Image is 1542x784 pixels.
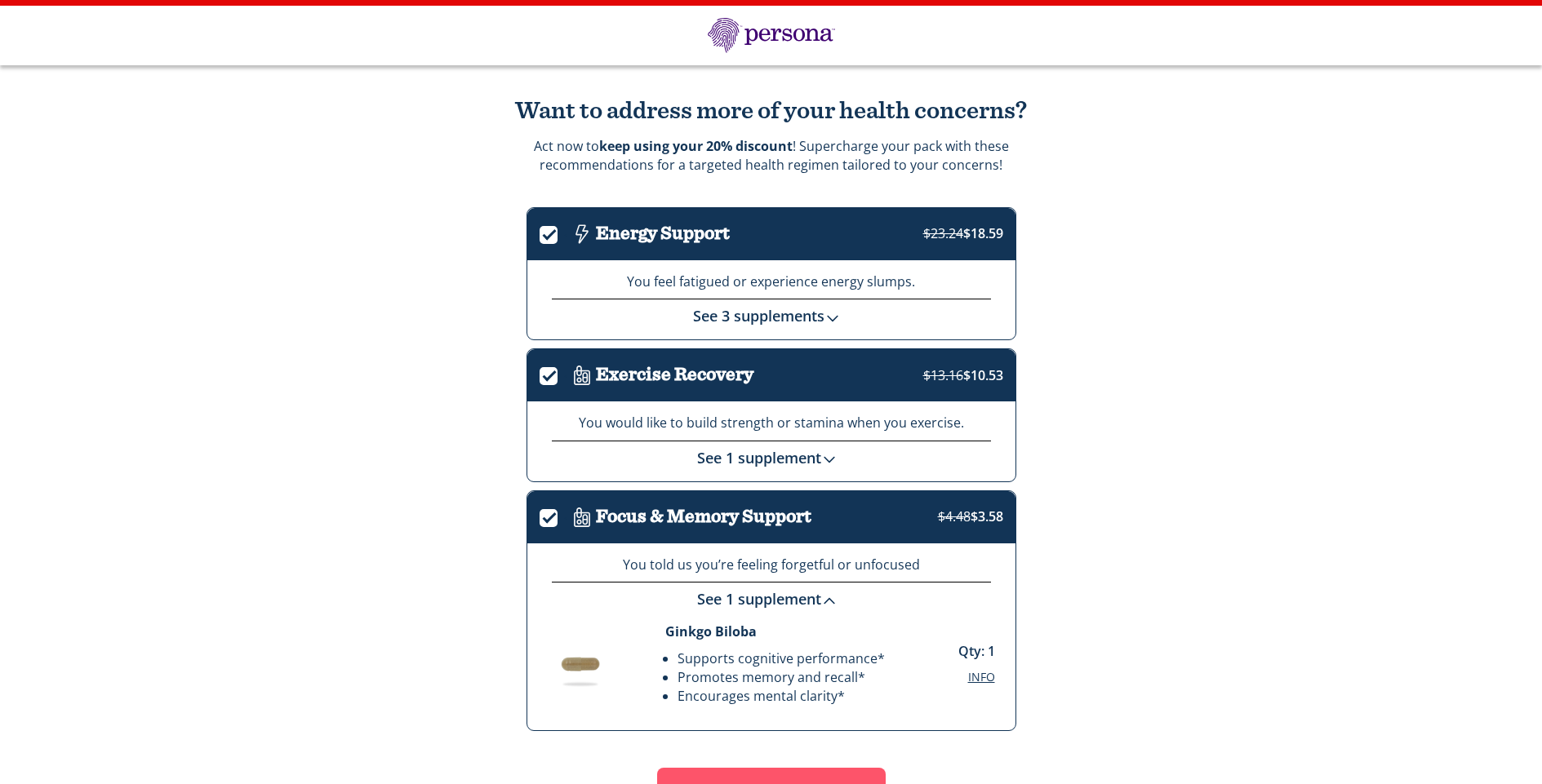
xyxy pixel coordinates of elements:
h3: Focus & Memory Support [596,507,811,527]
p: You would like to build strength or stamina when you exercise. [552,414,991,432]
a: See 3 supplements [693,306,849,326]
p: You told us you’re feeling forgetful or unfocused [552,556,991,574]
li: Encourages mental clarity* [678,687,885,706]
li: Supports cognitive performance* [678,649,885,668]
strong: keep using your 20% discount [599,137,793,155]
p: Act now to ! Supercharge your pack with these recommendations for a targeted health regimen tailo... [534,137,1009,174]
li: Promotes memory and recall* [678,668,885,687]
img: down-chevron.svg [824,310,841,326]
strike: $23.24 [923,224,963,242]
span: Info [968,669,995,684]
img: Icon [568,220,596,248]
label: . [540,364,568,383]
label: . [540,223,568,241]
img: Icon [568,361,596,389]
h3: Energy Support [596,224,730,244]
img: Persona Logo [690,18,853,53]
p: Qty: 1 [958,642,995,661]
button: Info [968,669,995,685]
img: Supplement Image [540,637,621,692]
p: You feel fatigued or experience energy slumps. [552,272,991,291]
img: down-chevron.svg [821,451,838,467]
img: Icon [568,503,596,531]
span: $3.58 [938,507,1003,525]
label: . [540,506,568,525]
a: See 1 supplement [697,448,846,467]
img: down-chevron.svg [821,593,838,609]
strong: Ginkgo Biloba [665,622,757,640]
a: See 1 supplement [697,589,846,609]
h2: Want to address more of your health concerns? [486,98,1057,125]
strike: $13.16 [923,366,963,384]
strike: $4.48 [938,507,971,525]
h3: Exercise Recovery [596,365,753,385]
span: $18.59 [923,224,1003,242]
span: $10.53 [923,366,1003,384]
